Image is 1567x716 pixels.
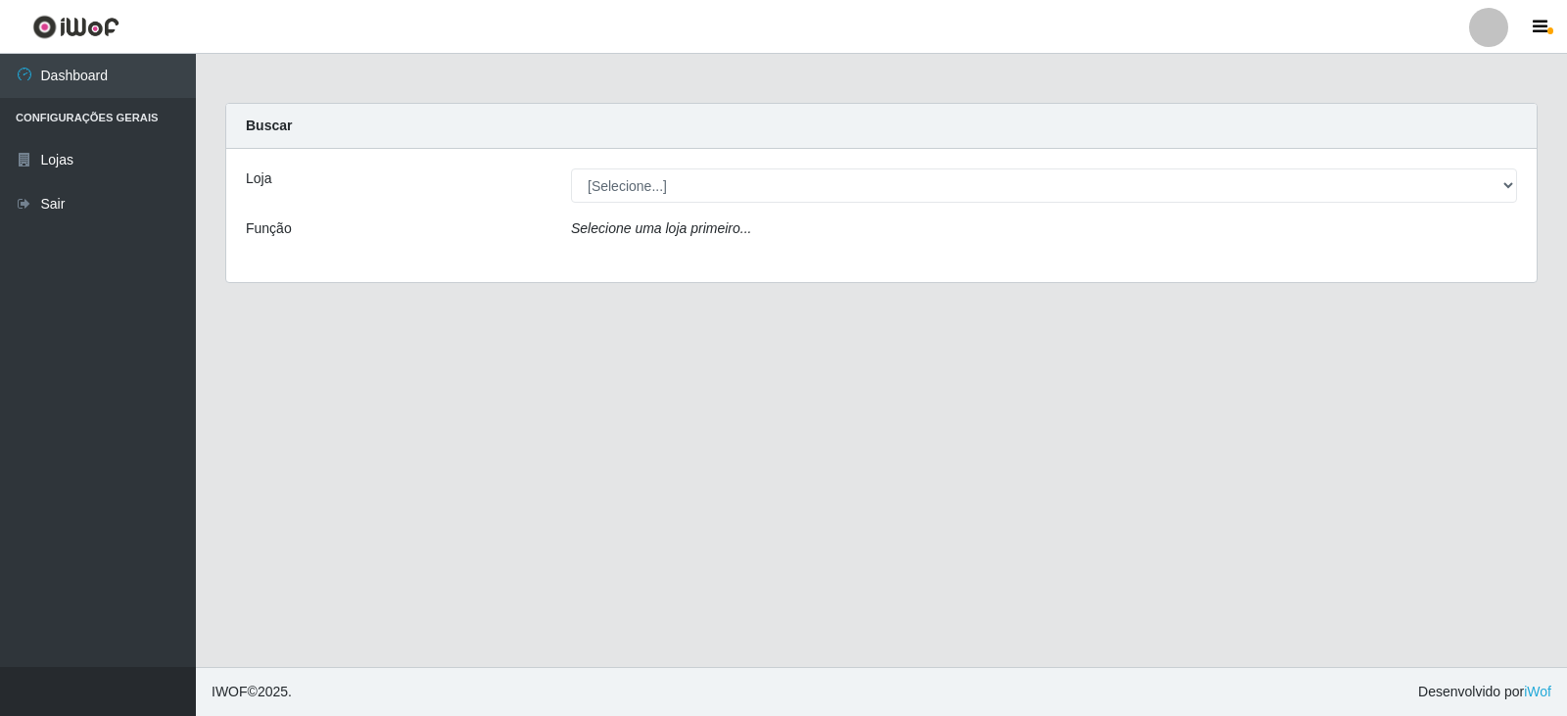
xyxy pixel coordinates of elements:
[212,682,292,702] span: © 2025 .
[571,220,751,236] i: Selecione uma loja primeiro...
[246,118,292,133] strong: Buscar
[1524,684,1551,699] a: iWof
[212,684,248,699] span: IWOF
[32,15,119,39] img: CoreUI Logo
[246,168,271,189] label: Loja
[1418,682,1551,702] span: Desenvolvido por
[246,218,292,239] label: Função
